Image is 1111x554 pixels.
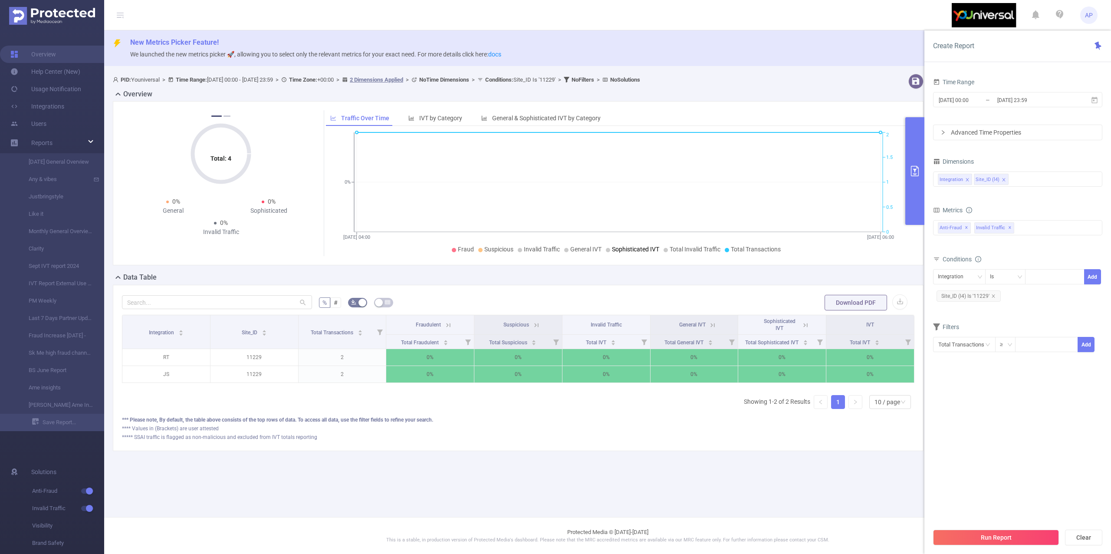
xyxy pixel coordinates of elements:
[17,275,94,292] a: IVT Report External Use Last 7 days UTC+1
[173,228,269,237] div: Invalid Traffic
[874,339,880,344] div: Sort
[965,223,968,233] span: ✕
[738,349,826,366] p: 0%
[416,322,441,328] span: Fraudulent
[210,366,298,383] p: 11229
[17,362,94,379] a: BS June Report
[853,399,858,405] i: icon: right
[401,340,440,346] span: Total Fraudulent
[262,329,267,334] div: Sort
[358,329,362,331] i: icon: caret-up
[1017,274,1022,280] i: icon: down
[562,366,650,383] p: 0%
[594,76,602,83] span: >
[679,322,706,328] span: General IVT
[122,295,312,309] input: Search...
[273,76,281,83] span: >
[262,329,266,331] i: icon: caret-up
[975,256,981,262] i: icon: info-circle
[462,335,474,349] i: Filter menu
[10,46,56,63] a: Overview
[933,323,959,330] span: Filters
[651,366,738,383] p: 0%
[572,76,594,83] b: No Filters
[408,115,414,121] i: icon: bar-chart
[826,349,914,366] p: 0%
[764,318,795,331] span: Sophisticated IVT
[17,344,94,362] a: Sk Me high fraud channels
[358,332,362,335] i: icon: caret-down
[17,223,94,240] a: Monthly General Overview JS Yahoo
[17,396,94,414] a: [PERSON_NAME] Ame Insights
[149,330,175,336] span: Integration
[17,310,94,327] a: Last 7 Days Partner Update
[444,339,448,341] i: icon: caret-up
[638,335,650,349] i: Filter menu
[125,206,221,215] div: General
[832,396,845,409] a: 1
[211,115,222,117] button: 1
[9,7,95,25] img: Protected Media
[886,204,893,210] tspan: 0.5
[974,222,1014,234] span: Invalid Traffic
[113,39,122,48] i: icon: thunderbolt
[121,76,131,83] b: PID:
[220,219,228,226] span: 0%
[1084,269,1101,284] button: Add
[532,339,536,341] i: icon: caret-up
[611,339,616,344] div: Sort
[1002,178,1006,183] i: icon: close
[330,115,336,121] i: icon: line-chart
[664,340,705,346] span: Total General IVT
[113,76,640,83] span: Youniversal [DATE] 00:00 - [DATE] 23:59 +00:00
[933,207,963,214] span: Metrics
[17,292,94,310] a: PM Weekly
[242,330,259,336] span: Site_ID
[32,414,104,431] a: Save Report...
[322,299,327,306] span: %
[562,349,650,366] p: 0%
[850,340,871,346] span: Total IVT
[586,340,608,346] span: Total IVT
[831,395,845,409] li: 1
[933,79,974,86] span: Time Range
[224,115,230,117] button: 2
[488,51,501,58] a: docs
[334,76,342,83] span: >
[611,342,615,344] i: icon: caret-down
[311,330,355,336] span: Total Transactions
[531,339,536,344] div: Sort
[17,205,94,223] a: Like it
[474,349,562,366] p: 0%
[708,339,713,341] i: icon: caret-up
[358,329,363,334] div: Sort
[178,329,184,334] div: Sort
[933,42,974,50] span: Create Report
[943,256,981,263] span: Conditions
[886,155,893,160] tspan: 1.5
[550,335,562,349] i: Filter menu
[977,274,983,280] i: icon: down
[484,246,513,253] span: Suspicious
[938,270,970,284] div: Integration
[403,76,411,83] span: >
[113,77,121,82] i: icon: user
[10,98,64,115] a: Integrations
[130,38,219,46] span: New Metrics Picker Feature!
[31,139,53,146] span: Reports
[485,76,555,83] span: Site_ID Is '11229'
[990,270,1000,284] div: Is
[940,174,963,185] div: Integration
[966,207,972,213] i: icon: info-circle
[386,366,474,383] p: 0%
[902,335,914,349] i: Filter menu
[458,246,474,253] span: Fraud
[343,234,370,240] tspan: [DATE] 04:00
[17,379,94,396] a: Ame insights
[612,246,659,253] span: Sophisticated IVT
[874,396,900,409] div: 10 / page
[965,178,970,183] i: icon: close
[122,433,914,441] div: ***** SSAI traffic is flagged as non-malicious and excluded from IVT totals reporting
[532,342,536,344] i: icon: caret-down
[32,534,104,552] span: Brand Safety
